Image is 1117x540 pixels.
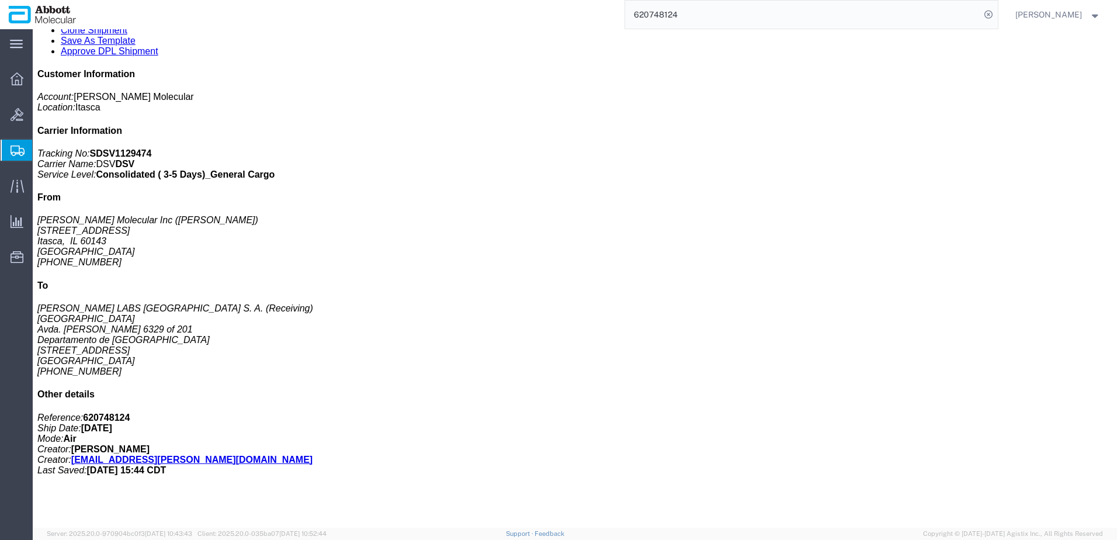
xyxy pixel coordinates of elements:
[535,530,564,537] a: Feedback
[33,29,1117,528] iframe: FS Legacy Container
[625,1,980,29] input: Search for shipment number, reference number
[506,530,535,537] a: Support
[197,530,327,537] span: Client: 2025.20.0-035ba07
[923,529,1103,539] span: Copyright © [DATE]-[DATE] Agistix Inc., All Rights Reserved
[145,530,192,537] span: [DATE] 10:43:43
[1015,8,1082,21] span: Raza Khan
[279,530,327,537] span: [DATE] 10:52:44
[47,530,192,537] span: Server: 2025.20.0-970904bc0f3
[1015,8,1101,22] button: [PERSON_NAME]
[8,6,77,23] img: logo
